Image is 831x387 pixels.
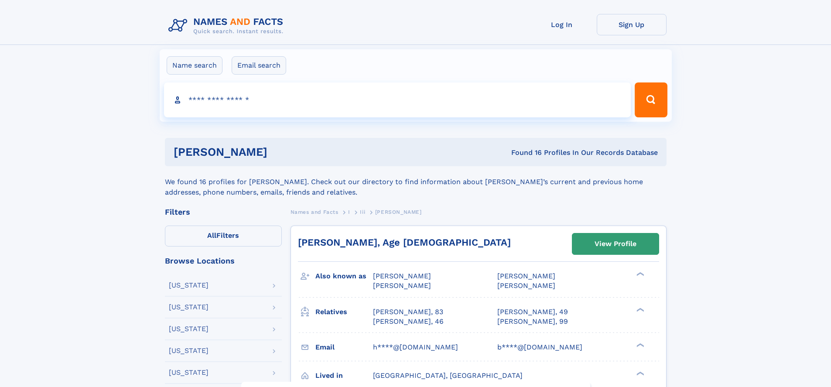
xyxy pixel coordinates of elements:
[169,347,209,354] div: [US_STATE]
[348,209,350,215] span: I
[165,14,291,38] img: Logo Names and Facts
[348,206,350,217] a: I
[291,206,339,217] a: Names and Facts
[634,370,645,376] div: ❯
[497,281,555,290] span: [PERSON_NAME]
[635,82,667,117] button: Search Button
[315,340,373,355] h3: Email
[164,82,631,117] input: search input
[169,304,209,311] div: [US_STATE]
[169,369,209,376] div: [US_STATE]
[634,307,645,312] div: ❯
[389,148,658,158] div: Found 16 Profiles In Our Records Database
[497,317,568,326] a: [PERSON_NAME], 99
[169,325,209,332] div: [US_STATE]
[373,272,431,280] span: [PERSON_NAME]
[169,282,209,289] div: [US_STATE]
[527,14,597,35] a: Log In
[497,272,555,280] span: [PERSON_NAME]
[165,166,667,198] div: We found 16 profiles for [PERSON_NAME]. Check out our directory to find information about [PERSON...
[373,371,523,380] span: [GEOGRAPHIC_DATA], [GEOGRAPHIC_DATA]
[298,237,511,248] a: [PERSON_NAME], Age [DEMOGRAPHIC_DATA]
[174,147,390,158] h1: [PERSON_NAME]
[375,209,422,215] span: [PERSON_NAME]
[634,271,645,277] div: ❯
[165,208,282,216] div: Filters
[315,368,373,383] h3: Lived in
[360,209,365,215] span: Iii
[165,257,282,265] div: Browse Locations
[315,269,373,284] h3: Also known as
[497,307,568,317] a: [PERSON_NAME], 49
[373,307,443,317] a: [PERSON_NAME], 83
[167,56,222,75] label: Name search
[207,231,216,240] span: All
[572,233,659,254] a: View Profile
[373,317,444,326] a: [PERSON_NAME], 46
[634,342,645,348] div: ❯
[165,226,282,247] label: Filters
[597,14,667,35] a: Sign Up
[595,234,636,254] div: View Profile
[232,56,286,75] label: Email search
[360,206,365,217] a: Iii
[315,305,373,319] h3: Relatives
[373,281,431,290] span: [PERSON_NAME]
